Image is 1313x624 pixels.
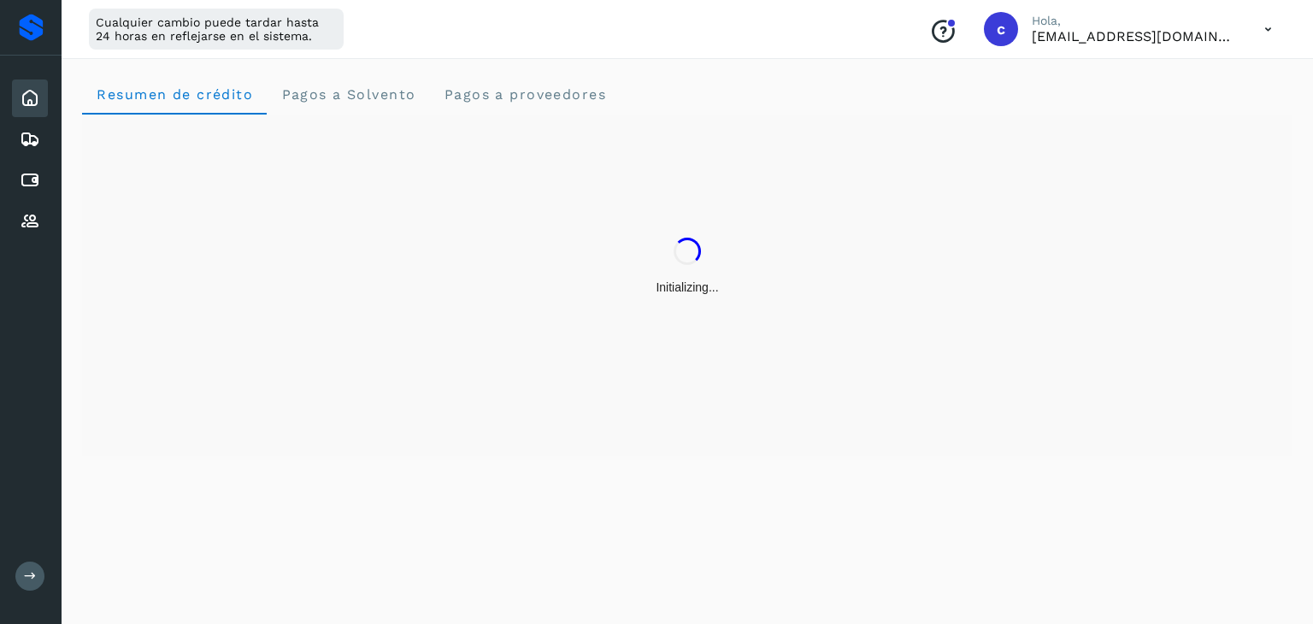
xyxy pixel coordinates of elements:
[96,86,253,103] span: Resumen de crédito
[12,203,48,240] div: Proveedores
[1032,28,1237,44] p: contabilidad@qdemexico.com
[443,86,606,103] span: Pagos a proveedores
[12,121,48,158] div: Embarques
[1032,14,1237,28] p: Hola,
[89,9,344,50] div: Cualquier cambio puede tardar hasta 24 horas en reflejarse en el sistema.
[280,86,415,103] span: Pagos a Solvento
[12,79,48,117] div: Inicio
[12,162,48,199] div: Cuentas por pagar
